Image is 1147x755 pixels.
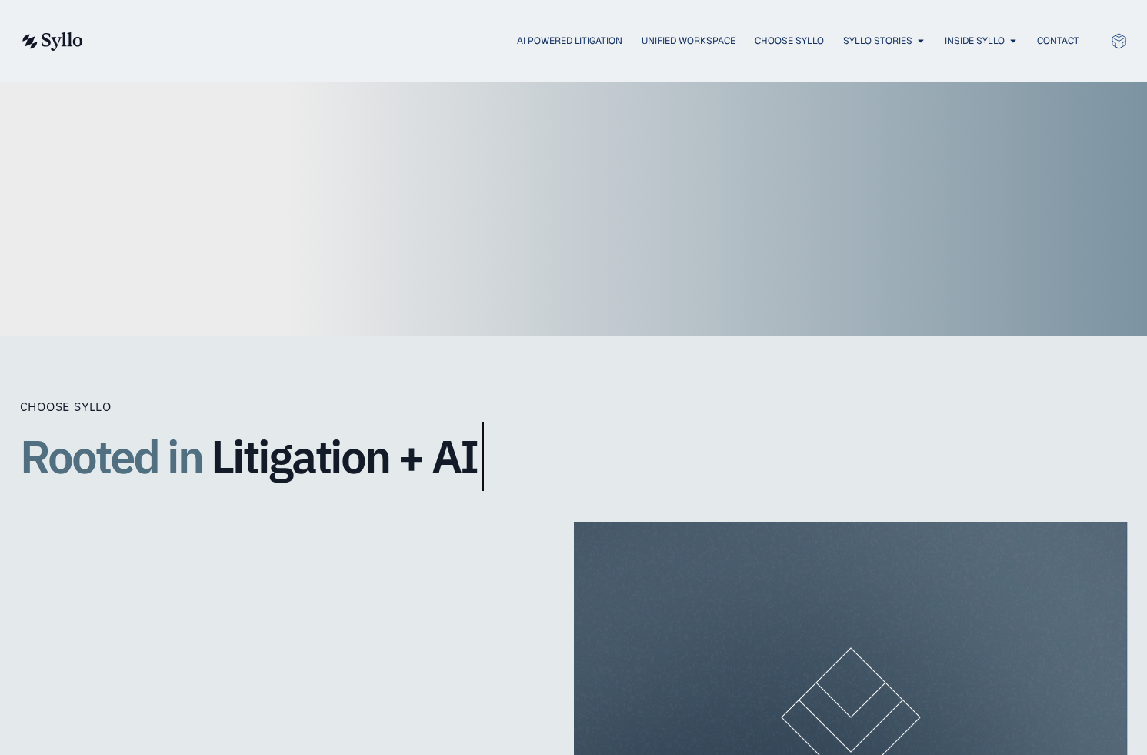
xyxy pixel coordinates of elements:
div: Choose Syllo [20,397,635,416]
nav: Menu [114,34,1079,48]
a: AI Powered Litigation [517,34,622,48]
a: Inside Syllo [945,34,1005,48]
span: Litigation + AI [211,431,477,482]
span: Rooted in [20,422,202,491]
a: Unified Workspace [642,34,735,48]
div: Menu Toggle [114,34,1079,48]
a: Syllo Stories [843,34,912,48]
a: Contact [1037,34,1079,48]
a: Choose Syllo [755,34,824,48]
img: syllo [20,32,83,51]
